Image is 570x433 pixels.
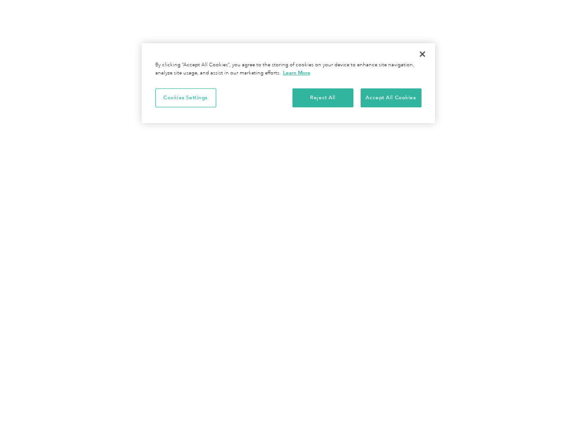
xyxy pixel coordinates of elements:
button: Cookies Settings [155,88,216,107]
div: Cookie banner [142,43,435,123]
button: Accept All Cookies [361,88,422,107]
button: Close [412,44,432,64]
div: Privacy [142,43,435,123]
button: Reject All [292,88,353,107]
div: By clicking “Accept All Cookies”, you agree to the storing of cookies on your device to enhance s... [155,61,422,77]
a: More information about your privacy, opens in a new tab [283,69,310,76]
